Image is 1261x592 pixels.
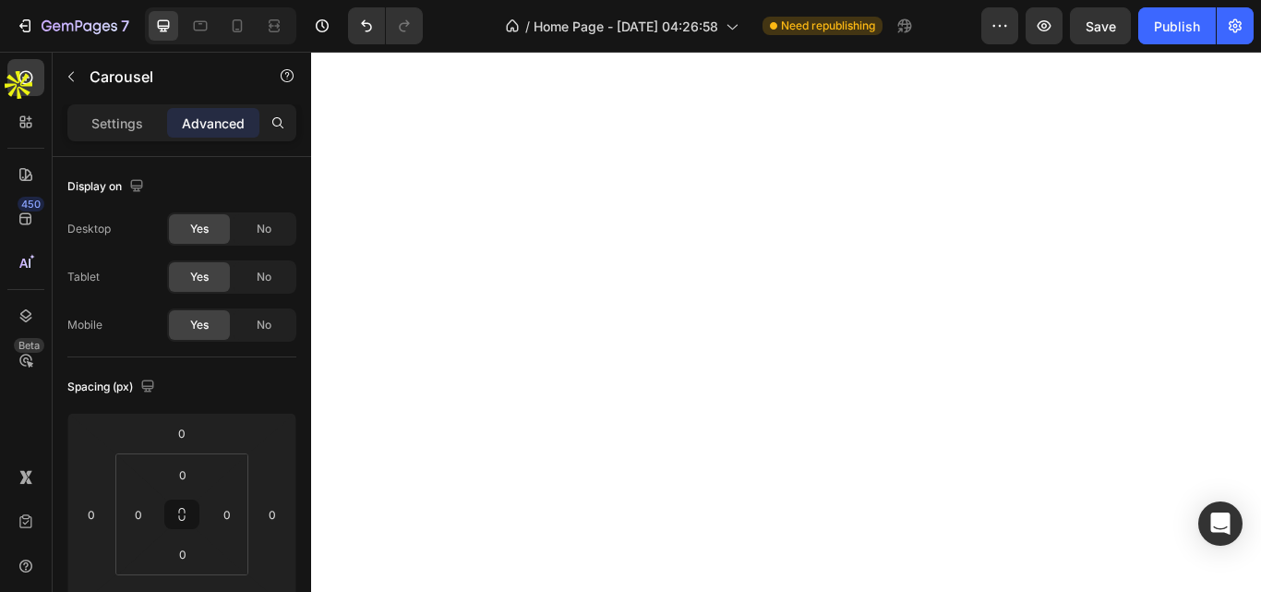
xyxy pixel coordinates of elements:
[67,269,100,285] div: Tablet
[121,15,129,37] p: 7
[7,7,138,44] button: 7
[534,17,718,36] span: Home Page - [DATE] 04:26:58
[257,221,271,237] span: No
[258,501,286,528] input: 0
[18,197,44,211] div: 450
[67,175,148,199] div: Display on
[67,375,159,400] div: Spacing (px)
[91,114,143,133] p: Settings
[257,317,271,333] span: No
[781,18,875,34] span: Need republishing
[1138,7,1216,44] button: Publish
[213,501,241,528] input: 0px
[164,540,201,568] input: 0px
[1198,501,1243,546] div: Open Intercom Messenger
[78,501,105,528] input: 0
[190,221,209,237] span: Yes
[14,338,44,353] div: Beta
[125,501,152,528] input: 0px
[67,317,102,333] div: Mobile
[311,52,1261,592] iframe: Design area
[1070,7,1131,44] button: Save
[257,269,271,285] span: No
[348,7,423,44] div: Undo/Redo
[163,419,200,447] input: 0
[182,114,245,133] p: Advanced
[1086,18,1116,34] span: Save
[1154,17,1200,36] div: Publish
[525,17,530,36] span: /
[190,269,209,285] span: Yes
[190,317,209,333] span: Yes
[67,221,111,237] div: Desktop
[164,461,201,489] input: 0px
